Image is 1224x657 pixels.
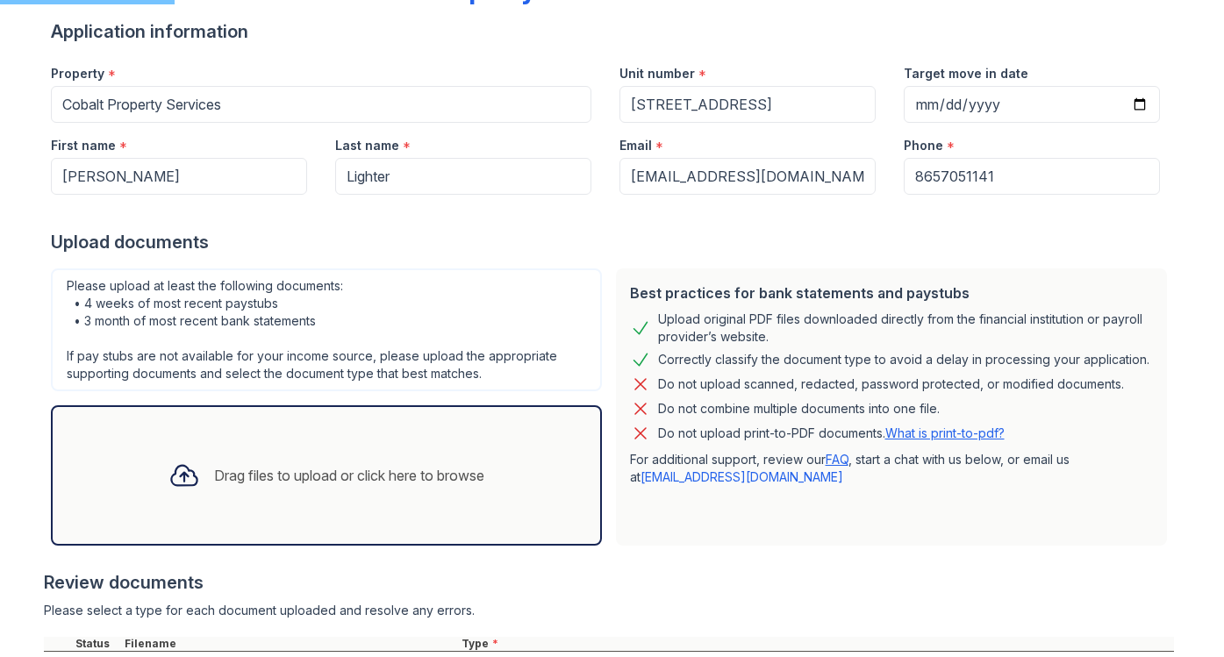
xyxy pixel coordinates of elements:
div: Drag files to upload or click here to browse [214,465,484,486]
div: Upload documents [51,230,1174,254]
a: FAQ [826,452,848,467]
div: Status [72,637,121,651]
a: [EMAIL_ADDRESS][DOMAIN_NAME] [641,469,843,484]
div: Correctly classify the document type to avoid a delay in processing your application. [658,349,1149,370]
div: Do not upload scanned, redacted, password protected, or modified documents. [658,374,1124,395]
label: Unit number [619,65,695,82]
label: Property [51,65,104,82]
label: Target move in date [904,65,1028,82]
p: Do not upload print-to-PDF documents. [658,425,1005,442]
p: For additional support, review our , start a chat with us below, or email us at [630,451,1153,486]
div: Review documents [44,570,1174,595]
label: Email [619,137,652,154]
div: Best practices for bank statements and paystubs [630,282,1153,304]
div: Filename [121,637,458,651]
div: Upload original PDF files downloaded directly from the financial institution or payroll provider’... [658,311,1153,346]
label: First name [51,137,116,154]
div: Please select a type for each document uploaded and resolve any errors. [44,602,1174,619]
div: Application information [51,19,1174,44]
label: Phone [904,137,943,154]
a: What is print-to-pdf? [885,425,1005,440]
div: Please upload at least the following documents: • 4 weeks of most recent paystubs • 3 month of mo... [51,268,602,391]
label: Last name [335,137,399,154]
div: Type [458,637,1174,651]
div: Do not combine multiple documents into one file. [658,398,940,419]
